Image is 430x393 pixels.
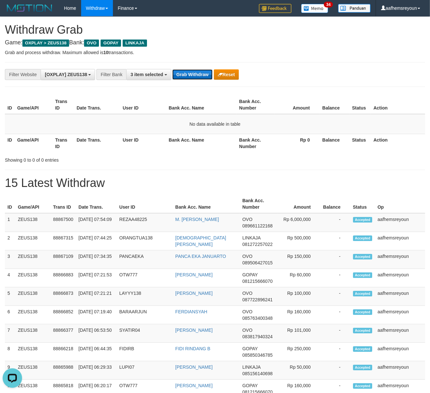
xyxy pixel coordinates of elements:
td: Rp 250,000 [278,343,321,361]
th: Date Trans. [74,134,120,152]
button: Open LiveChat chat widget [3,3,22,22]
span: 3 item selected [130,72,163,77]
td: aafhemsreyoun [375,324,425,343]
th: Status [350,134,371,152]
th: Trans ID [53,96,74,114]
span: Copy 085763400348 to clipboard [242,316,273,321]
td: 88867109 [51,250,76,269]
td: ZEUS138 [15,213,51,232]
td: ZEUS138 [15,361,51,380]
th: Trans ID [53,134,74,152]
td: [DATE] 07:21:53 [76,269,117,287]
a: [PERSON_NAME] [175,364,213,370]
th: Bank Acc. Name [173,195,240,213]
th: Bank Acc. Number [237,134,275,152]
td: Rp 6,000,000 [278,213,321,232]
a: M. [PERSON_NAME] [175,217,219,222]
span: LINKAJA [242,235,261,240]
td: - [321,287,350,306]
h4: Game: Bank: [5,40,425,46]
span: Accepted [353,291,373,296]
td: PANCAEKA [117,250,173,269]
td: - [321,324,350,343]
span: OVO [242,291,252,296]
span: GOPAY [101,40,121,47]
td: aafhemsreyoun [375,269,425,287]
span: Copy 087722896241 to clipboard [242,297,273,302]
th: Status [350,96,371,114]
td: Rp 160,000 [278,306,321,324]
div: Filter Website [5,69,41,80]
a: FIDI RINDANG B [175,346,210,351]
button: 3 item selected [126,69,171,80]
td: 88867500 [51,213,76,232]
a: [PERSON_NAME] [175,291,213,296]
th: Bank Acc. Name [166,134,237,152]
th: User ID [117,195,173,213]
td: [DATE] 07:19:40 [76,306,117,324]
span: OVO [242,328,252,333]
strong: 10 [103,50,108,55]
td: Rp 60,000 [278,269,321,287]
td: - [321,306,350,324]
td: 2 [5,232,15,250]
td: aafhemsreyoun [375,250,425,269]
td: REZAA48225 [117,213,173,232]
td: 88866873 [51,287,76,306]
td: aafhemsreyoun [375,232,425,250]
span: LINKAJA [123,40,147,47]
td: Rp 100,000 [278,287,321,306]
td: [DATE] 07:34:35 [76,250,117,269]
th: Status [350,195,375,213]
span: Copy 081215666070 to clipboard [242,279,273,284]
th: Action [371,134,425,152]
a: [DEMOGRAPHIC_DATA][PERSON_NAME] [175,235,226,247]
img: Button%20Memo.svg [301,4,328,13]
span: Accepted [353,383,373,389]
td: ZEUS138 [15,232,51,250]
td: 88866218 [51,343,76,361]
span: Accepted [353,346,373,352]
td: 1 [5,213,15,232]
td: [DATE] 06:29:33 [76,361,117,380]
td: 88867315 [51,232,76,250]
th: Rp 0 [275,134,320,152]
td: - [321,250,350,269]
td: ZEUS138 [15,343,51,361]
th: User ID [120,96,166,114]
td: SYATIR04 [117,324,173,343]
span: [OXPLAY] ZEUS138 [45,72,87,77]
td: 9 [5,361,15,380]
th: Game/API [15,96,53,114]
span: Accepted [353,272,373,278]
td: LUPI07 [117,361,173,380]
span: Accepted [353,365,373,370]
h1: Withdraw Grab [5,23,425,36]
td: ZEUS138 [15,250,51,269]
td: Rp 50,000 [278,361,321,380]
h1: 15 Latest Withdraw [5,177,425,190]
span: Accepted [353,254,373,260]
span: OVO [242,217,252,222]
button: [OXPLAY] ZEUS138 [41,69,95,80]
p: Grab and process withdraw. Maximum allowed is transactions. [5,49,425,56]
td: LAYYY138 [117,287,173,306]
th: Game/API [15,195,51,213]
span: Copy 085850346785 to clipboard [242,353,273,358]
th: Bank Acc. Number [240,195,278,213]
span: Copy 089506427015 to clipboard [242,260,273,265]
th: Amount [278,195,321,213]
img: Feedback.jpg [259,4,291,13]
td: 88866883 [51,269,76,287]
td: 8 [5,343,15,361]
div: Filter Bank [96,69,126,80]
img: MOTION_logo.png [5,3,54,13]
th: Date Trans. [76,195,117,213]
td: [DATE] 07:54:09 [76,213,117,232]
span: GOPAY [242,272,258,277]
td: FIDIRB [117,343,173,361]
span: OVO [84,40,99,47]
th: Date Trans. [74,96,120,114]
td: BARAARJUN [117,306,173,324]
td: - [321,213,350,232]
